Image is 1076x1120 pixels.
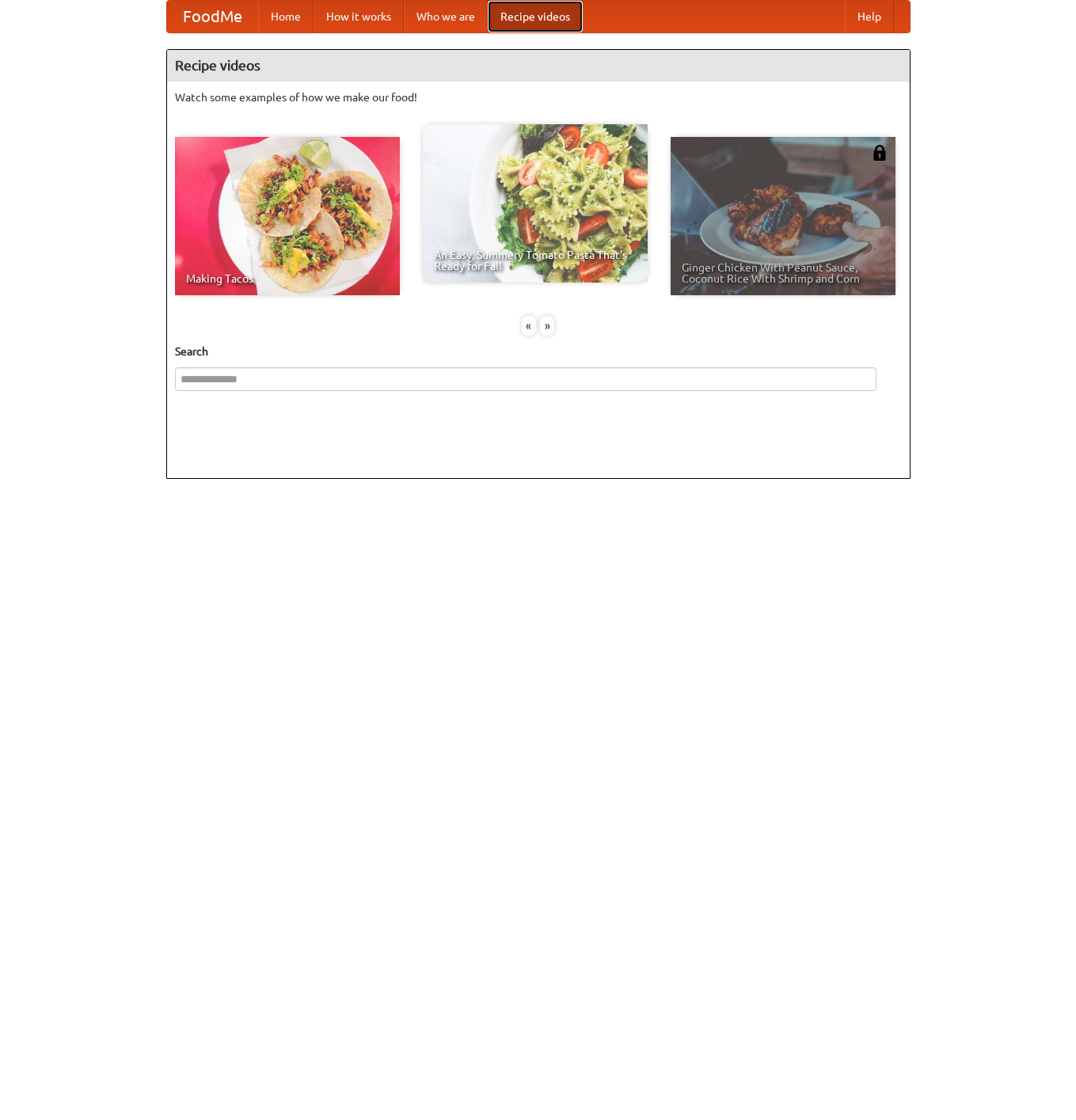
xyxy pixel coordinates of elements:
a: Making Tacos [175,137,400,295]
img: 483408.png [872,145,888,161]
h4: Recipe videos [167,50,910,82]
p: Watch some examples of how we make our food! [175,89,902,105]
span: An Easy, Summery Tomato Pasta That's Ready for Fall [434,249,637,271]
a: Who we are [404,1,488,32]
div: » [540,316,554,336]
a: Help [845,1,894,32]
a: Recipe videos [488,1,583,32]
h5: Search [175,344,902,359]
span: Making Tacos [186,273,389,284]
a: FoodMe [167,1,258,32]
a: Home [258,1,314,32]
a: How it works [314,1,404,32]
a: An Easy, Summery Tomato Pasta That's Ready for Fall [423,124,648,283]
div: « [522,316,536,336]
